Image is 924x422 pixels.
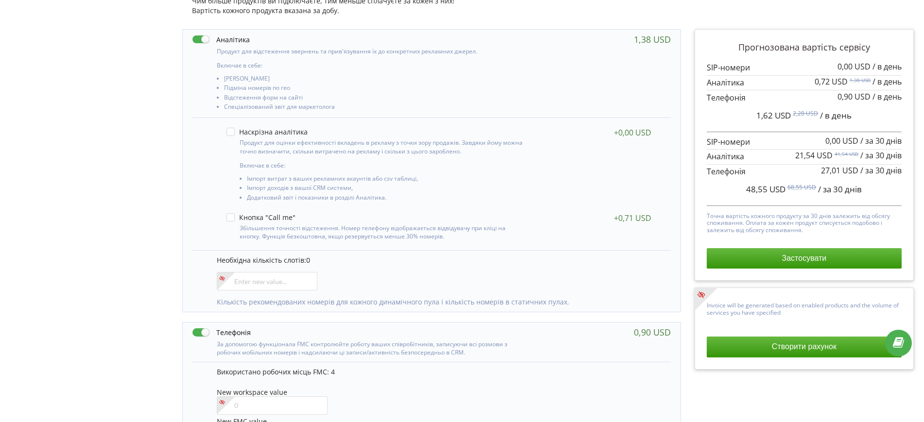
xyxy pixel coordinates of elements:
[217,255,661,265] p: Необхідна кількість слотів:
[821,165,858,176] span: 27,01 USD
[634,34,671,44] div: 1,38 USD
[634,327,671,337] div: 0,90 USD
[707,166,902,177] p: Телефонія
[217,388,287,397] span: New workspace value
[860,165,902,176] span: / за 30 днів
[182,6,681,16] div: Вартість кожного продукта вказана за добу.
[787,183,816,191] sup: 68,55 USD
[240,161,524,169] p: Включає в себе:
[825,135,858,146] span: 0,00 USD
[793,109,818,118] sup: 2,28 USD
[217,47,527,55] p: Продукт для відстеження звернень та прив'язування їх до конкретних рекламних джерел.
[707,151,902,162] p: Аналітика
[227,128,308,136] label: Наскрізна аналітика
[756,110,791,121] span: 1,62 USD
[247,185,524,194] li: Імпорт доходів з вашої CRM системи,
[224,94,527,103] li: Відстеження форм на сайті
[837,61,871,72] span: 0,00 USD
[217,340,527,356] p: За допомогою функціонала FMC контролюйте роботу ваших співробітників, записуючи всі розмови з роб...
[247,194,524,203] li: Додатковий звіт і показники в розділі Аналітика.
[818,184,862,195] span: / за 30 днів
[707,248,902,269] button: Застосувати
[217,297,661,307] p: Кількість рекомендованих номерів для кожного динамічного пула і кількість номерів в статичних пулах.
[707,300,902,316] p: Invoice will be generated based on enabled products and the volume of services you have specified
[835,151,858,157] sup: 41,54 USD
[815,76,848,87] span: 0,72 USD
[224,75,527,84] li: [PERSON_NAME]
[872,91,902,102] span: / в день
[217,396,328,415] input: 0
[247,175,524,185] li: Імпорт витрат з ваших рекламних акаунтів або csv таблиці,
[192,327,251,338] label: Телефонія
[224,84,527,94] li: Підміна номерів по гео
[872,61,902,72] span: / в день
[224,103,527,113] li: Спеціалізований звіт для маркетолога
[707,41,902,54] p: Прогнозована вартість сервісу
[614,128,651,137] div: +0,00 USD
[707,62,902,73] p: SIP-номери
[795,150,833,161] span: 21,54 USD
[746,184,785,195] span: 48,55 USD
[707,92,902,103] p: Телефонія
[820,110,852,121] span: / в день
[707,136,902,148] p: SIP-номери
[707,77,902,88] p: Аналітика
[227,213,296,221] label: Кнопка "Call me"
[860,150,902,161] span: / за 30 днів
[217,61,527,69] p: Включає в себе:
[860,135,902,146] span: / за 30 днів
[707,210,902,234] p: Точна вартість кожного продукту за 30 днів залежить від обсягу споживання. Оплата за кожен продук...
[217,367,335,376] span: Використано робочих місць FMC: 4
[192,34,250,45] label: Аналітика
[837,91,871,102] span: 0,90 USD
[240,224,524,240] p: Збільшення точності відстеження. Номер телефону відображається відвідувачу при кліці на кнопку. Ф...
[306,255,310,265] span: 0
[850,77,871,84] sup: 1,38 USD
[614,213,651,223] div: +0,71 USD
[872,76,902,87] span: / в день
[217,272,317,290] input: Enter new value...
[707,337,902,357] button: Створити рахунок
[240,138,524,155] p: Продукт для оцінки ефективності вкладень в рекламу з точки зору продажів. Завдяки йому можна точн...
